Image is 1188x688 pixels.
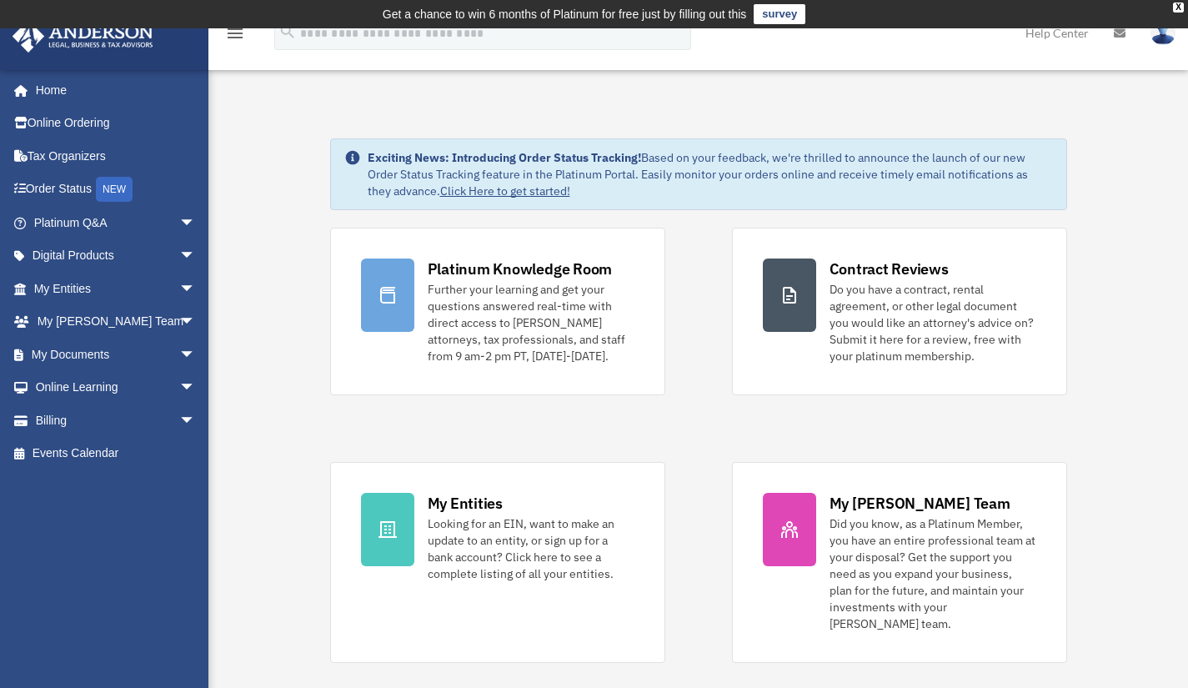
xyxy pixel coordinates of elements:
[12,371,221,404] a: Online Learningarrow_drop_down
[12,206,221,239] a: Platinum Q&Aarrow_drop_down
[96,177,133,202] div: NEW
[8,20,158,53] img: Anderson Advisors Platinum Portal
[225,29,245,43] a: menu
[12,173,221,207] a: Order StatusNEW
[12,437,221,470] a: Events Calendar
[12,338,221,371] a: My Documentsarrow_drop_down
[428,493,503,514] div: My Entities
[12,73,213,107] a: Home
[12,139,221,173] a: Tax Organizers
[179,371,213,405] span: arrow_drop_down
[428,281,634,364] div: Further your learning and get your questions answered real-time with direct access to [PERSON_NAM...
[330,462,665,663] a: My Entities Looking for an EIN, want to make an update to an entity, or sign up for a bank accoun...
[12,107,221,140] a: Online Ordering
[368,149,1053,199] div: Based on your feedback, we're thrilled to announce the launch of our new Order Status Tracking fe...
[1173,3,1184,13] div: close
[12,404,221,437] a: Billingarrow_drop_down
[732,462,1067,663] a: My [PERSON_NAME] Team Did you know, as a Platinum Member, you have an entire professional team at...
[179,206,213,240] span: arrow_drop_down
[1150,21,1175,45] img: User Pic
[179,338,213,372] span: arrow_drop_down
[179,239,213,274] span: arrow_drop_down
[368,150,641,165] strong: Exciting News: Introducing Order Status Tracking!
[12,305,221,339] a: My [PERSON_NAME] Teamarrow_drop_down
[754,4,805,24] a: survey
[383,4,747,24] div: Get a chance to win 6 months of Platinum for free just by filling out this
[278,23,297,41] i: search
[440,183,570,198] a: Click Here to get started!
[830,493,1010,514] div: My [PERSON_NAME] Team
[179,404,213,438] span: arrow_drop_down
[428,259,613,279] div: Platinum Knowledge Room
[179,272,213,306] span: arrow_drop_down
[179,305,213,339] span: arrow_drop_down
[330,228,665,395] a: Platinum Knowledge Room Further your learning and get your questions answered real-time with dire...
[830,259,949,279] div: Contract Reviews
[12,272,221,305] a: My Entitiesarrow_drop_down
[830,281,1036,364] div: Do you have a contract, rental agreement, or other legal document you would like an attorney's ad...
[830,515,1036,632] div: Did you know, as a Platinum Member, you have an entire professional team at your disposal? Get th...
[12,239,221,273] a: Digital Productsarrow_drop_down
[225,23,245,43] i: menu
[428,515,634,582] div: Looking for an EIN, want to make an update to an entity, or sign up for a bank account? Click her...
[732,228,1067,395] a: Contract Reviews Do you have a contract, rental agreement, or other legal document you would like...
